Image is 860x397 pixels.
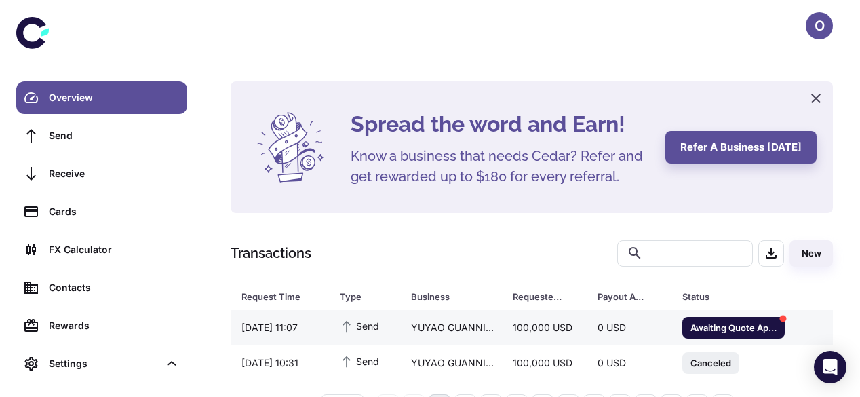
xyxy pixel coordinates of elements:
span: Awaiting Quote Approval [682,320,785,334]
span: Status [682,287,785,306]
div: 100,000 USD [502,350,587,376]
div: Send [49,128,179,143]
div: Requested Amount [513,287,564,306]
span: Send [340,354,379,368]
span: Send [340,318,379,333]
div: Type [340,287,377,306]
button: New [789,240,833,267]
span: Requested Amount [513,287,581,306]
div: Settings [16,347,187,380]
h5: Know a business that needs Cedar? Refer and get rewarded up to $180 for every referral. [351,146,649,187]
div: Receive [49,166,179,181]
a: Overview [16,81,187,114]
h1: Transactions [231,243,311,263]
span: Request Time [241,287,324,306]
div: [DATE] 10:31 [231,350,329,376]
div: Cards [49,204,179,219]
div: YUYAO GUANNING SPRAYER CO., LTD [400,315,502,341]
div: Settings [49,356,159,371]
div: Request Time [241,287,306,306]
div: 0 USD [587,315,671,341]
a: Send [16,119,187,152]
div: 100,000 USD [502,315,587,341]
h4: Spread the word and Earn! [351,108,649,140]
a: FX Calculator [16,233,187,266]
div: YUYAO GUANNING SPRAYER CO., LTD [400,350,502,376]
div: Payout Amount [598,287,648,306]
a: Contacts [16,271,187,304]
div: Rewards [49,318,179,333]
div: Status [682,287,767,306]
div: Open Intercom Messenger [814,351,846,383]
div: Contacts [49,280,179,295]
span: Payout Amount [598,287,666,306]
button: O [806,12,833,39]
span: Canceled [682,356,739,369]
div: [DATE] 11:07 [231,315,329,341]
a: Rewards [16,309,187,342]
button: Refer a business [DATE] [665,131,817,164]
div: Overview [49,90,179,105]
span: Type [340,287,395,306]
a: Cards [16,195,187,228]
div: FX Calculator [49,242,179,257]
div: 0 USD [587,350,671,376]
a: Receive [16,157,187,190]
